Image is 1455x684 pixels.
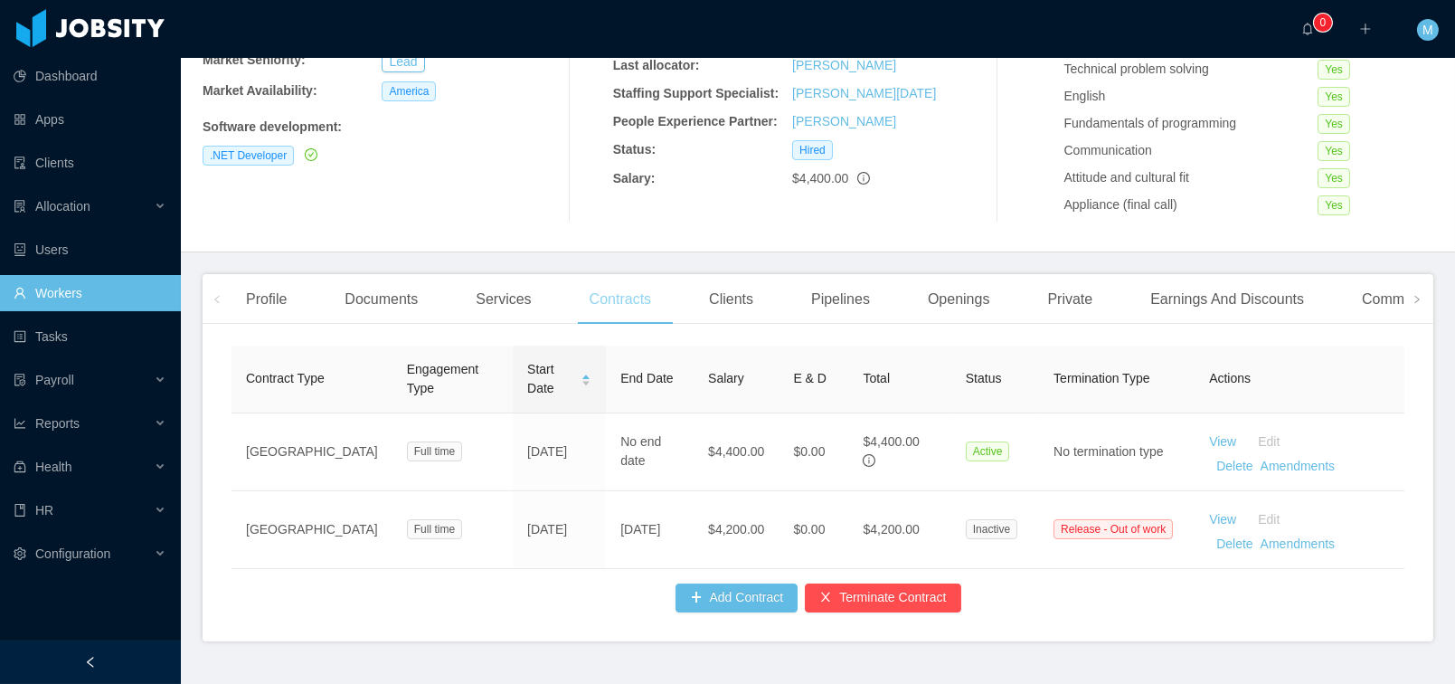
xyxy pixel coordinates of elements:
[1064,87,1318,106] div: English
[35,373,74,387] span: Payroll
[613,142,656,157] b: Status:
[613,114,778,128] b: People Experience Partner:
[1318,141,1350,161] span: Yes
[1064,114,1318,133] div: Fundamentals of programming
[1261,459,1335,473] a: Amendments
[527,360,573,398] span: Start Date
[792,58,896,72] a: [PERSON_NAME]
[14,374,26,386] i: icon: file-protect
[1064,168,1318,187] div: Attitude and cultural fit
[1216,537,1252,551] a: Delete
[676,584,798,613] button: icon: plusAdd Contract
[1216,459,1252,473] a: Delete
[203,146,294,166] span: .NET Developer
[1261,537,1335,551] a: Amendments
[708,444,764,459] span: $4,400.00
[14,504,26,517] i: icon: book
[382,51,424,72] button: Lead
[1209,512,1236,527] a: View
[1318,87,1350,107] span: Yes
[863,522,919,537] span: $4,200.00
[966,442,1010,461] span: Active
[14,417,26,430] i: icon: line-chart
[203,83,317,98] b: Market Availability:
[966,371,1002,385] span: Status
[382,81,436,101] span: America
[14,547,26,560] i: icon: setting
[805,584,960,613] button: icon: closeTerminate Contract
[1064,141,1318,160] div: Communication
[461,274,545,325] div: Services
[407,519,462,539] span: Full time
[1209,371,1251,385] span: Actions
[793,371,827,385] span: E & D
[14,275,166,311] a: icon: userWorkers
[231,274,301,325] div: Profile
[1064,60,1318,79] div: Technical problem solving
[330,274,432,325] div: Documents
[606,491,694,569] td: [DATE]
[792,171,848,185] span: $4,400.00
[863,454,875,467] span: info-circle
[1318,195,1350,215] span: Yes
[35,416,80,431] span: Reports
[613,86,779,100] b: Staffing Support Specialist:
[231,413,392,491] td: [GEOGRAPHIC_DATA]
[407,442,462,461] span: Full time
[708,371,744,385] span: Salary
[1064,195,1318,214] div: Appliance (final call)
[1318,60,1350,80] span: Yes
[792,114,896,128] a: [PERSON_NAME]
[513,413,606,491] td: [DATE]
[407,362,478,395] span: Engagement Type
[581,372,591,385] div: Sort
[246,371,325,385] span: Contract Type
[213,295,222,304] i: icon: left
[1318,168,1350,188] span: Yes
[301,147,317,162] a: icon: check-circle
[14,101,166,138] a: icon: appstoreApps
[581,372,591,377] i: icon: caret-up
[513,491,606,569] td: [DATE]
[793,444,825,459] span: $0.00
[14,318,166,355] a: icon: profileTasks
[14,461,26,473] i: icon: medicine-box
[913,274,1005,325] div: Openings
[1053,371,1149,385] span: Termination Type
[575,274,666,325] div: Contracts
[35,503,53,518] span: HR
[14,145,166,181] a: icon: auditClients
[14,200,26,213] i: icon: solution
[1422,19,1433,41] span: M
[1053,519,1173,539] span: Release - Out of work
[203,119,342,134] b: Software development :
[581,378,591,384] i: icon: caret-down
[1347,274,1446,325] div: Comments
[14,232,166,268] a: icon: robotUsers
[1301,23,1314,35] i: icon: bell
[797,274,884,325] div: Pipelines
[35,199,90,214] span: Allocation
[231,491,392,569] td: [GEOGRAPHIC_DATA]
[1412,295,1422,304] i: icon: right
[1039,413,1195,491] td: No termination type
[203,52,306,67] b: Market Seniority:
[1318,114,1350,134] span: Yes
[1314,14,1332,32] sup: 0
[305,148,317,161] i: icon: check-circle
[1359,23,1372,35] i: icon: plus
[1033,274,1107,325] div: Private
[857,172,870,185] span: info-circle
[1236,506,1294,535] button: Edit
[613,58,700,72] b: Last allocator:
[35,460,71,474] span: Health
[694,274,768,325] div: Clients
[35,546,110,561] span: Configuration
[606,413,694,491] td: No end date
[966,519,1017,539] span: Inactive
[1136,274,1318,325] div: Earnings And Discounts
[14,58,166,94] a: icon: pie-chartDashboard
[613,171,656,185] b: Salary:
[1209,434,1236,449] a: View
[792,140,833,160] span: Hired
